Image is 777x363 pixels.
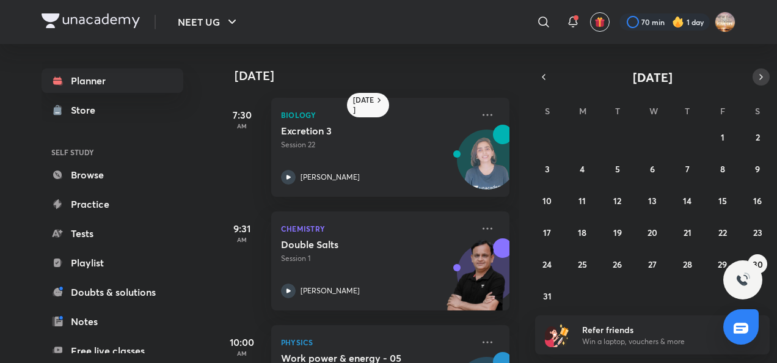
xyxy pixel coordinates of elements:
[713,127,732,147] button: August 1, 2025
[648,258,657,270] abbr: August 27, 2025
[281,335,473,350] p: Physics
[580,163,585,175] abbr: August 4, 2025
[543,227,551,238] abbr: August 17, 2025
[608,222,627,242] button: August 19, 2025
[579,105,586,117] abbr: Monday
[608,191,627,210] button: August 12, 2025
[572,191,592,210] button: August 11, 2025
[647,227,657,238] abbr: August 20, 2025
[442,238,509,323] img: unacademy
[643,191,662,210] button: August 13, 2025
[748,191,767,210] button: August 16, 2025
[677,222,697,242] button: August 21, 2025
[718,227,727,238] abbr: August 22, 2025
[281,108,473,122] p: Biology
[677,254,697,274] button: August 28, 2025
[748,159,767,178] button: August 9, 2025
[217,236,266,243] p: AM
[683,195,691,207] abbr: August 14, 2025
[683,258,692,270] abbr: August 28, 2025
[42,13,140,31] a: Company Logo
[613,258,622,270] abbr: August 26, 2025
[42,98,183,122] a: Store
[572,254,592,274] button: August 25, 2025
[217,335,266,350] h5: 10:00
[217,350,266,357] p: AM
[578,258,587,270] abbr: August 25, 2025
[42,142,183,163] h6: SELF STUDY
[42,309,183,334] a: Notes
[578,227,586,238] abbr: August 18, 2025
[720,105,725,117] abbr: Friday
[545,323,569,347] img: referral
[615,163,620,175] abbr: August 5, 2025
[713,254,732,274] button: August 29, 2025
[42,13,140,28] img: Company Logo
[643,159,662,178] button: August 6, 2025
[552,68,753,86] button: [DATE]
[753,195,762,207] abbr: August 16, 2025
[538,222,557,242] button: August 17, 2025
[608,159,627,178] button: August 5, 2025
[217,221,266,236] h5: 9:31
[685,163,690,175] abbr: August 7, 2025
[713,191,732,210] button: August 15, 2025
[721,131,724,143] abbr: August 1, 2025
[42,280,183,304] a: Doubts & solutions
[538,286,557,306] button: August 31, 2025
[281,238,433,251] h5: Double Salts
[753,258,763,270] abbr: August 30, 2025
[613,195,621,207] abbr: August 12, 2025
[735,273,750,287] img: ttu
[755,105,760,117] abbr: Saturday
[590,12,610,32] button: avatar
[538,191,557,210] button: August 10, 2025
[353,95,374,115] h6: [DATE]
[753,227,762,238] abbr: August 23, 2025
[545,163,550,175] abbr: August 3, 2025
[217,122,266,130] p: AM
[643,222,662,242] button: August 20, 2025
[281,125,433,137] h5: Excretion 3
[572,222,592,242] button: August 18, 2025
[538,159,557,178] button: August 3, 2025
[42,221,183,246] a: Tests
[42,163,183,187] a: Browse
[684,227,691,238] abbr: August 21, 2025
[301,285,360,296] p: [PERSON_NAME]
[582,323,732,336] h6: Refer friends
[578,195,586,207] abbr: August 11, 2025
[281,139,473,150] p: Session 22
[42,192,183,216] a: Practice
[677,159,697,178] button: August 7, 2025
[170,10,247,34] button: NEET UG
[748,254,767,274] button: August 30, 2025
[715,12,735,32] img: pari Neekhra
[718,195,727,207] abbr: August 15, 2025
[42,339,183,363] a: Free live classes
[748,222,767,242] button: August 23, 2025
[677,191,697,210] button: August 14, 2025
[281,253,473,264] p: Session 1
[71,103,103,117] div: Store
[458,136,516,195] img: Avatar
[545,105,550,117] abbr: Sunday
[648,195,657,207] abbr: August 13, 2025
[748,127,767,147] button: August 2, 2025
[713,159,732,178] button: August 8, 2025
[756,131,760,143] abbr: August 2, 2025
[713,222,732,242] button: August 22, 2025
[217,108,266,122] h5: 7:30
[755,163,760,175] abbr: August 9, 2025
[615,105,620,117] abbr: Tuesday
[608,254,627,274] button: August 26, 2025
[649,105,658,117] abbr: Wednesday
[572,159,592,178] button: August 4, 2025
[542,258,552,270] abbr: August 24, 2025
[613,227,622,238] abbr: August 19, 2025
[672,16,684,28] img: streak
[235,68,522,83] h4: [DATE]
[594,16,605,28] img: avatar
[542,195,552,207] abbr: August 10, 2025
[643,254,662,274] button: August 27, 2025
